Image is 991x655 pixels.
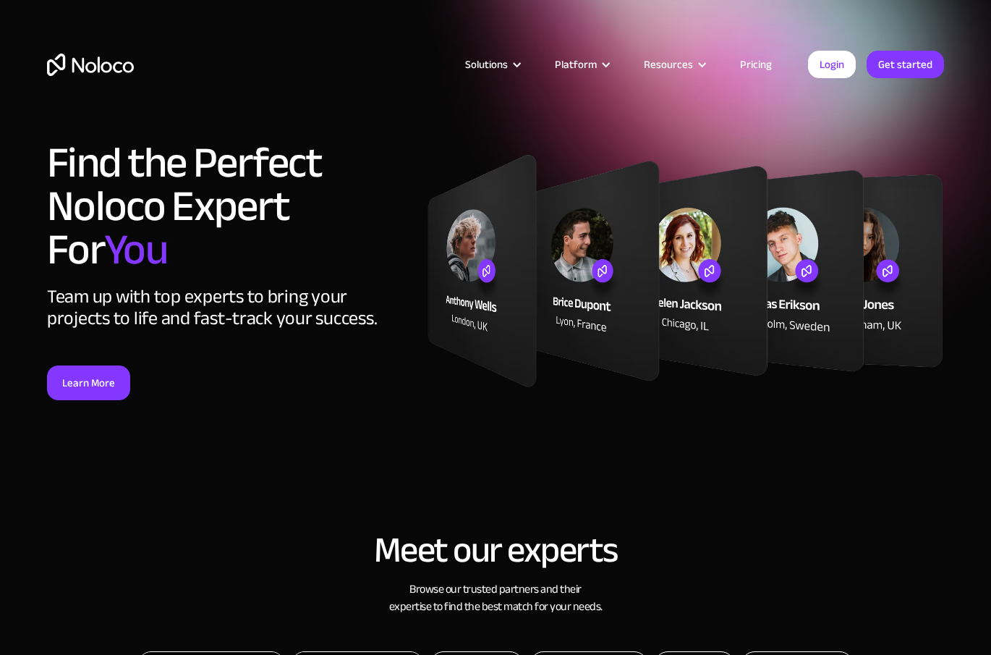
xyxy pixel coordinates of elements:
[47,54,134,76] a: home
[555,55,597,74] div: Platform
[626,55,722,74] div: Resources
[47,365,130,400] a: Learn More
[465,55,508,74] div: Solutions
[47,141,412,271] h1: Find the Perfect Noloco Expert For
[447,55,537,74] div: Solutions
[47,580,944,615] h3: Browse our trusted partners and their expertise to find the best match for your needs.
[47,286,412,329] div: Team up with top experts to bring your projects to life and fast-track your success.
[104,209,167,290] span: You
[644,55,693,74] div: Resources
[47,531,944,570] h2: Meet our experts
[722,55,790,74] a: Pricing
[867,51,944,78] a: Get started
[808,51,856,78] a: Login
[537,55,626,74] div: Platform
